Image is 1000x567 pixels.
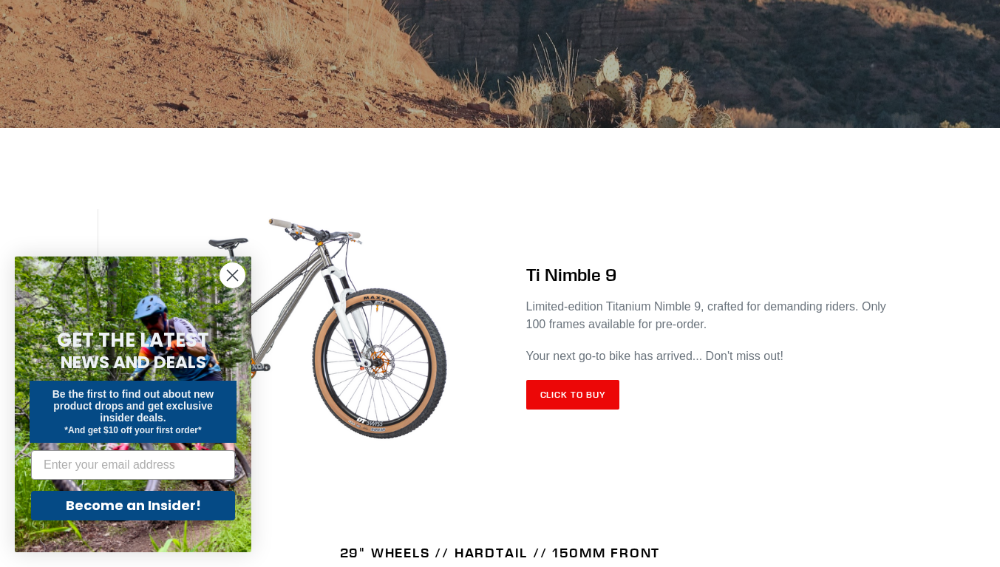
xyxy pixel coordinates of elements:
h4: 29" WHEELS // HARDTAIL // 150MM FRONT [98,545,903,561]
button: Become an Insider! [31,491,235,520]
a: Click to Buy: TI NIMBLE 9 [526,380,620,410]
span: GET THE LATEST [57,327,209,353]
span: NEWS AND DEALS [61,350,206,374]
button: Close dialog [220,262,245,288]
span: Be the first to find out about new product drops and get exclusive insider deals. [52,388,214,424]
span: *And get $10 off your first order* [64,425,201,435]
p: Limited-edition Titanium Nimble 9, crafted for demanding riders. Only 100 frames available for pr... [526,298,903,333]
p: Your next go-to bike has arrived... Don't miss out! [526,347,903,365]
h2: Ti Nimble 9 [526,264,903,285]
input: Enter your email address [31,450,235,480]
